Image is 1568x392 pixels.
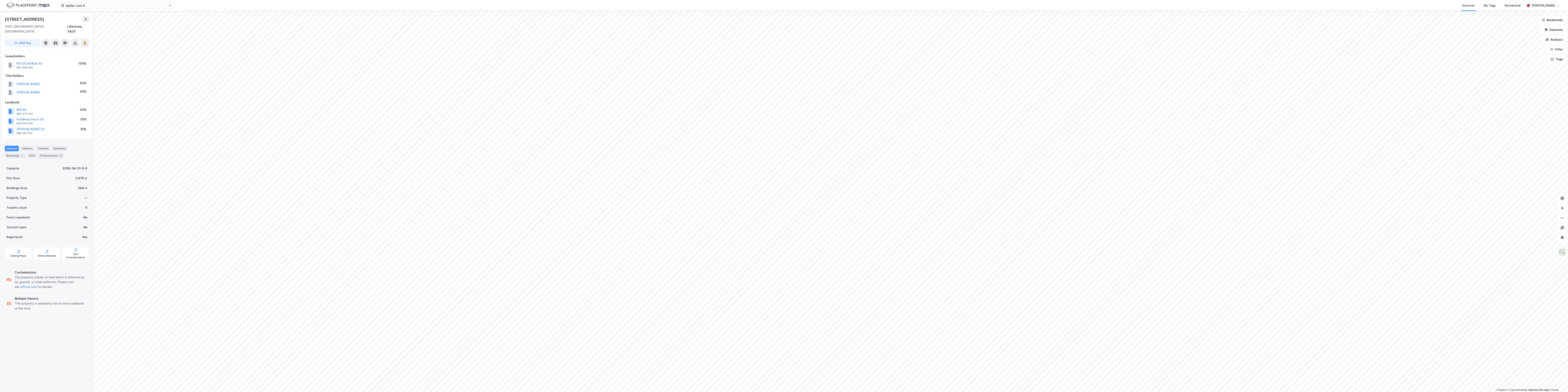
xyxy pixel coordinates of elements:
[62,166,87,171] div: 3205-34-21-0-0
[82,235,87,240] div: Yes
[17,66,33,69] div: 987 659 505
[1558,248,1566,256] img: Z
[17,132,32,135] div: 989 083 910
[36,146,50,151] div: Tenants
[5,24,67,34] div: 2007, [GEOGRAPHIC_DATA], [GEOGRAPHIC_DATA]
[20,154,24,158] div: 1
[5,100,89,105] div: Landlords
[80,89,86,94] div: 50%
[7,225,26,230] div: Ground Lease
[17,122,33,125] div: 959 676 429
[5,146,19,151] div: General
[1538,16,1566,24] button: Bookmarks
[1496,389,1507,391] a: Mapbox
[64,253,87,259] div: Soil Contamination
[5,153,26,159] div: Buildings
[84,215,87,220] div: No
[15,296,87,301] div: Multiple Owners
[67,24,89,34] div: Lillestrøm, 34/21
[59,154,63,158] div: 13
[7,176,20,181] div: Plot Area
[7,2,49,9] img: logo.f888ab2527a4732fd821a326f86c7f29.svg
[15,301,87,311] div: This property is owned by two or more landlords at the time
[84,225,87,230] div: No
[1547,55,1566,63] button: Tags
[78,61,86,66] div: 100%
[80,107,86,112] div: 30%
[85,205,87,210] div: 0
[78,186,87,190] div: 384 ㎡
[1548,372,1568,392] iframe: Chat Widget
[7,195,27,200] div: Property Type
[7,166,19,171] div: Cadastre
[7,205,27,210] div: Tenants count
[10,254,26,258] div: Zoning Plans
[5,16,45,22] div: [STREET_ADDRESS]
[15,270,87,275] div: Contamination
[7,186,27,190] div: Buildings Area
[80,117,86,122] div: 25%
[1547,45,1566,54] button: Filter
[80,81,86,86] div: 50%
[28,153,36,159] div: ESG
[1508,389,1528,391] a: OpenStreetMap
[5,54,89,59] div: Leaseholders
[7,215,29,220] div: Point Leasehold
[85,195,87,200] div: —
[38,153,64,159] div: Transactions
[1541,26,1566,34] button: Datasets
[38,254,56,258] div: Environmental
[1484,3,1496,8] div: My Tags
[1542,36,1566,44] button: Analysis
[7,235,22,240] div: Registered
[5,39,40,47] button: Add tag
[75,176,87,181] div: 3,975 ㎡
[64,2,168,9] input: Search by address, cadastre, landlords, tenants or people
[1529,389,1549,391] a: Improve this map
[20,146,34,151] div: Owners
[5,73,89,78] div: Title Holders
[15,275,87,290] div: The property stands on land which is affected by air, ground, or other pollution. Please visit th...
[1505,3,1521,8] div: Residential
[1532,3,1555,8] div: [PERSON_NAME]
[17,112,33,115] div: 895 470 422
[1462,3,1475,8] div: Discover
[80,127,86,132] div: 25%
[52,146,68,151] div: Datasets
